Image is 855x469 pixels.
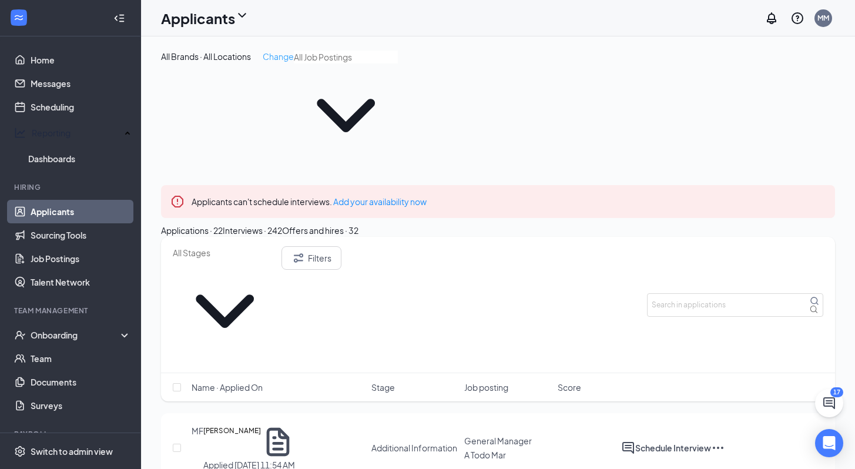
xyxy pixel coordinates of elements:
[647,293,823,317] input: Search in applications
[192,196,427,207] span: Applicants can't schedule interviews.
[28,147,131,170] a: Dashboards
[464,436,532,446] span: General Manager
[765,11,779,25] svg: Notifications
[14,429,129,439] div: Payroll
[294,51,398,63] input: All Job Postings
[31,329,121,341] div: Onboarding
[31,95,131,119] a: Scheduling
[711,441,725,455] svg: Ellipses
[31,270,131,294] a: Talent Network
[464,450,506,460] span: A Todo Mar
[192,381,263,393] span: Name · Applied On
[31,72,131,95] a: Messages
[161,224,223,237] div: Applications · 22
[621,441,635,455] svg: ActiveChat
[810,296,819,306] svg: MagnifyingGlass
[291,251,306,265] svg: Filter
[161,8,235,28] h1: Applicants
[558,381,581,393] span: Score
[14,182,129,192] div: Hiring
[263,51,294,62] span: Change
[14,127,26,139] svg: Analysis
[790,11,804,25] svg: QuestionInfo
[14,445,26,457] svg: Settings
[282,224,358,237] div: Offers and hires · 32
[173,246,277,259] input: All Stages
[817,13,829,23] div: MM
[203,425,261,459] h5: [PERSON_NAME]
[192,425,203,437] div: MF
[371,381,395,393] span: Stage
[464,381,508,393] span: Job posting
[830,387,843,397] div: 17
[31,370,131,394] a: Documents
[31,347,131,370] a: Team
[14,306,129,316] div: Team Management
[815,389,843,417] button: ChatActive
[13,12,25,24] svg: WorkstreamLogo
[31,48,131,72] a: Home
[223,224,282,237] div: Interviews · 242
[371,442,457,454] div: Additional Information
[113,12,125,24] svg: Collapse
[170,195,185,209] svg: Error
[14,329,26,341] svg: UserCheck
[31,223,131,247] a: Sourcing Tools
[815,429,843,457] div: Open Intercom Messenger
[822,396,836,410] svg: ChatActive
[32,127,121,139] div: Reporting
[635,441,711,455] button: Schedule Interview
[31,200,131,223] a: Applicants
[333,196,427,207] a: Add your availability now
[281,246,341,270] button: Filter Filters
[31,247,131,270] a: Job Postings
[294,63,398,168] svg: ChevronDown
[261,425,295,459] svg: Document
[161,51,251,62] span: All Brands · All Locations
[31,445,113,457] div: Switch to admin view
[31,394,131,417] a: Surveys
[235,8,249,22] svg: ChevronDown
[173,259,277,363] svg: ChevronDown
